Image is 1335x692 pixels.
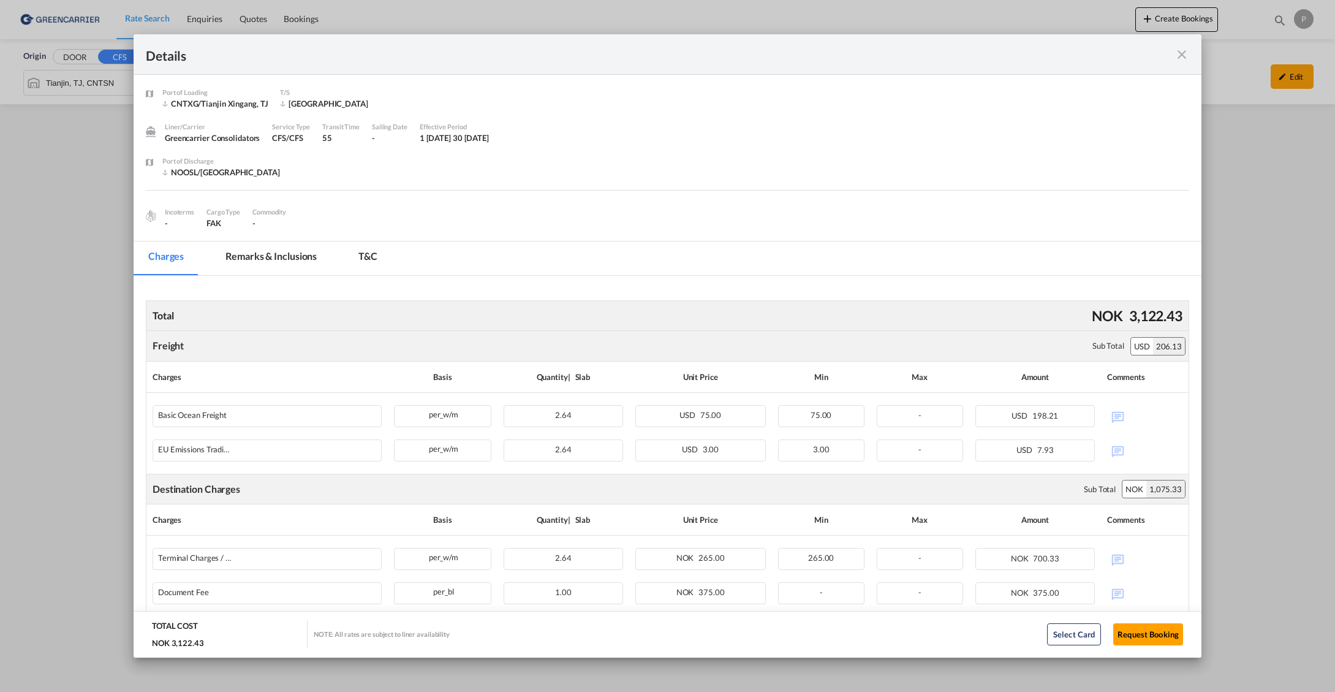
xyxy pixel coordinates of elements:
div: Cargo Type [206,207,240,218]
span: - [252,218,255,228]
span: 75.00 [700,410,722,420]
span: USD [679,410,698,420]
span: 375.00 [698,587,724,597]
div: NOK 3,122.43 [152,637,204,648]
div: Liner/Carrier [165,121,260,132]
div: 55 [322,132,360,143]
div: NOOSL/Oslo [162,167,280,178]
div: Port of Loading [162,87,268,98]
div: Charges [153,511,382,529]
div: Transit Time [322,121,360,132]
div: Incoterms [165,207,194,218]
div: Charges [153,368,382,386]
md-tab-item: T&C [344,241,392,275]
div: Sub Total [1092,340,1124,351]
div: Document Fee [158,588,209,597]
span: 75.00 [811,410,832,420]
div: Service Type [272,121,310,132]
div: NOK [1122,481,1146,498]
div: per_w/m [395,406,491,421]
span: 3.00 [813,444,830,454]
div: 1 Sep 2025 - 30 Sep 2025 [420,132,489,143]
div: Basic Ocean Freight [158,411,227,420]
div: No Comments Available [1107,548,1182,569]
div: Sub Total [1084,484,1116,495]
span: USD [1016,445,1035,455]
div: Port of Discharge [162,156,280,167]
span: 375.00 [1033,588,1059,598]
div: Details [146,47,1085,62]
span: - [918,553,921,563]
div: TOTAL COST [152,620,198,637]
span: 198.21 [1032,411,1058,420]
span: USD [1012,411,1031,420]
div: Greencarrier Consolidators [165,132,260,143]
span: NOK [676,587,697,597]
div: Terminal Charges / THC [158,553,232,563]
div: Max [877,511,963,529]
span: 2.64 [555,553,572,563]
div: 3,122.43 [1126,303,1186,329]
div: CNTXG/Tianjin Xingang, TJ [162,98,268,109]
div: Commodity [252,207,286,218]
div: NOK [1089,303,1126,329]
md-pagination-wrapper: Use the left and right arrow keys to navigate between tabs [134,241,404,275]
span: 2.64 [555,410,572,420]
div: NOTE: All rates are subject to liner availability [314,629,450,639]
div: Basis [394,511,491,529]
div: FAK [206,218,240,229]
span: - [918,444,921,454]
div: Total [149,306,177,325]
th: Comments [1101,504,1189,536]
span: 3.00 [703,444,719,454]
div: No Comments Available [1107,439,1182,461]
span: NOK [1011,588,1032,598]
span: - [918,587,921,597]
div: Unit Price [635,511,766,529]
div: Max [877,368,963,386]
div: T/S [280,87,378,98]
div: 1,075.33 [1146,481,1185,498]
div: Destination Charges [153,482,240,496]
span: 700.33 [1033,553,1059,563]
div: No Comments Available [1107,582,1182,604]
span: NOK [676,553,697,563]
div: No Comments Available [1107,405,1182,427]
span: 7.93 [1037,445,1054,455]
th: Comments [1101,362,1189,393]
div: Amount [975,368,1095,386]
div: Effective Period [420,121,489,132]
button: Request Booking [1113,623,1183,645]
div: Hong Kong [280,98,378,109]
button: Select Card [1047,623,1101,645]
span: - [918,410,921,420]
div: Quantity | Slab [504,511,623,529]
md-icon: icon-close fg-AAA8AD m-0 cursor [1174,47,1189,62]
div: Min [778,511,864,529]
div: Min [778,368,864,386]
div: Amount [975,511,1095,529]
span: USD [682,444,701,454]
div: per_w/m [395,440,491,455]
md-tab-item: Remarks & Inclusions [211,241,331,275]
div: Unit Price [635,368,766,386]
span: - [820,587,823,597]
div: Basis [394,368,491,386]
div: Freight [153,339,184,352]
span: 265.00 [808,553,834,563]
span: NOK [1011,553,1032,563]
div: 206.13 [1153,338,1185,355]
md-tab-item: Charges [134,241,199,275]
div: - [372,132,407,143]
div: per_bl [395,583,491,598]
div: per_w/m [395,549,491,564]
img: cargo.png [144,209,157,222]
div: Quantity | Slab [504,368,623,386]
span: CFS/CFS [272,133,303,143]
div: USD [1131,338,1153,355]
div: - [165,218,194,229]
div: Sailing Date [372,121,407,132]
md-dialog: Port of ... [134,34,1201,657]
span: 1.00 [555,587,572,597]
span: 265.00 [698,553,724,563]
